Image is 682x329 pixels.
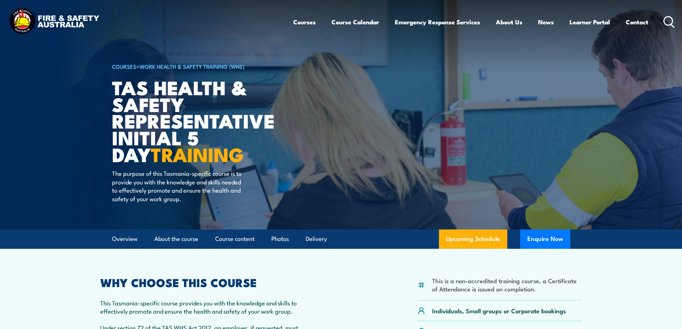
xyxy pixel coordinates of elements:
a: News [538,13,554,32]
a: Overview [112,229,137,248]
a: Learner Portal [570,13,610,32]
li: This is a non-accredited training course, a Certificate of Attendance is issued on completion. [432,276,582,293]
a: Course content [215,229,255,248]
a: About Us [496,13,522,32]
a: Photos [271,229,289,248]
button: Enquire Now [520,229,570,249]
p: Individuals, Small groups or Corporate bookings [432,306,566,315]
a: Upcoming Schedule [439,229,507,249]
p: This Tasmania-specific course provides you with the knowledge and skills to effectively promote a... [100,299,309,315]
h1: TAS Health & Safety Representative Initial 5 Day [112,79,289,163]
a: Course Calendar [332,13,379,32]
a: Emergency Response Services [395,13,480,32]
a: Work Health & Safety Training (WHS) [140,62,245,70]
a: About the course [154,229,198,248]
a: Courses [293,13,316,32]
h2: WHY CHOOSE THIS COURSE [100,277,309,287]
h6: > [112,62,289,71]
a: COURSES [112,62,136,70]
p: The purpose of this Tasmania-specific course is to provide you with the knowledge and skills need... [112,169,243,203]
a: Contact [626,13,648,32]
a: Delivery [306,229,327,248]
strong: TRAINING [151,139,244,169]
